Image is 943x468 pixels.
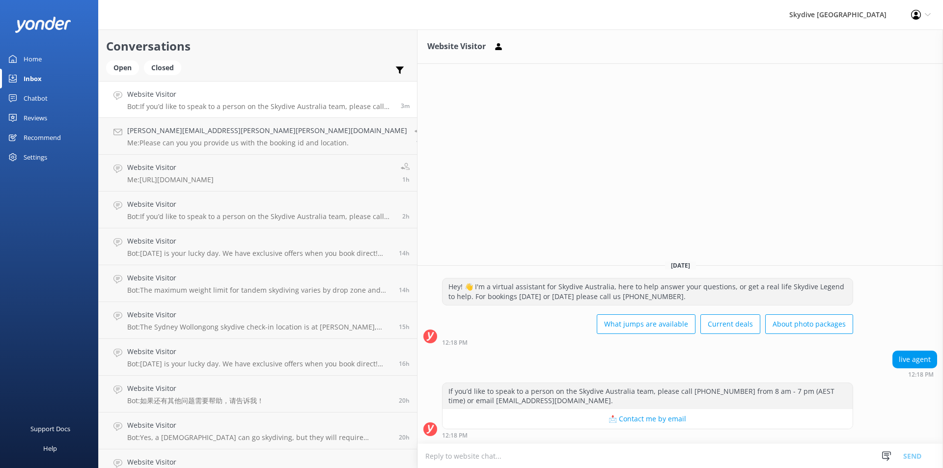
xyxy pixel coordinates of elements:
a: Website VisitorBot:The maximum weight limit for tandem skydiving varies by drop zone and day, but... [99,265,417,302]
h4: Website Visitor [127,420,391,431]
h4: Website Visitor [127,457,391,468]
button: 📩 Contact me by email [443,409,853,429]
p: Bot: The maximum weight limit for tandem skydiving varies by drop zone and day, but is generally ... [127,286,391,295]
h4: [PERSON_NAME][EMAIL_ADDRESS][PERSON_NAME][PERSON_NAME][DOMAIN_NAME] [127,125,407,136]
div: live agent [893,351,937,368]
span: Oct 13 2025 10:49am (UTC +10:00) Australia/Brisbane [402,175,410,184]
h4: Website Visitor [127,383,264,394]
div: Recommend [24,128,61,147]
div: If you’d like to speak to a person on the Skydive Australia team, please call [PHONE_NUMBER] from... [443,383,853,409]
p: Bot: The Sydney Wollongong skydive check-in location is at [PERSON_NAME], corner of [GEOGRAPHIC_D... [127,323,391,331]
h4: Website Visitor [127,162,214,173]
h4: Website Visitor [127,236,391,247]
div: Help [43,439,57,458]
button: What jumps are available [597,314,695,334]
span: Oct 12 2025 09:54pm (UTC +10:00) Australia/Brisbane [399,286,410,294]
span: Oct 12 2025 03:57pm (UTC +10:00) Australia/Brisbane [399,433,410,441]
strong: 12:18 PM [908,372,934,378]
a: [PERSON_NAME][EMAIL_ADDRESS][PERSON_NAME][PERSON_NAME][DOMAIN_NAME]Me:Please can you you provide ... [99,118,417,155]
a: Website VisitorBot:If you’d like to speak to a person on the Skydive Australia team, please call ... [99,81,417,118]
h4: Website Visitor [127,273,391,283]
h4: Website Visitor [127,199,395,210]
span: Oct 13 2025 10:21am (UTC +10:00) Australia/Brisbane [402,212,410,220]
div: Reviews [24,108,47,128]
div: Closed [144,60,181,75]
a: Website VisitorBot:如果还有其他问题需要帮助，请告诉我！20h [99,376,417,413]
p: Bot: 如果还有其他问题需要帮助，请告诉我！ [127,396,264,405]
a: Website VisitorBot:Yes, a [DEMOGRAPHIC_DATA] can go skydiving, but they will require parental or ... [99,413,417,449]
h2: Conversations [106,37,410,55]
span: Oct 12 2025 10:20pm (UTC +10:00) Australia/Brisbane [399,249,410,257]
div: Settings [24,147,47,167]
strong: 12:18 PM [442,433,468,439]
button: Current deals [700,314,760,334]
a: Website VisitorMe:[URL][DOMAIN_NAME]1h [99,155,417,192]
p: Bot: [DATE] is your lucky day. We have exclusive offers when you book direct! Visit our specials ... [127,359,391,368]
img: yonder-white-logo.png [15,17,71,33]
div: Oct 13 2025 12:18pm (UTC +10:00) Australia/Brisbane [442,339,853,346]
p: Me: Please can you you provide us with the booking id and location. [127,138,407,147]
div: Home [24,49,42,69]
span: Oct 13 2025 12:18pm (UTC +10:00) Australia/Brisbane [401,102,410,110]
div: Oct 13 2025 12:18pm (UTC +10:00) Australia/Brisbane [892,371,937,378]
span: [DATE] [665,261,696,270]
a: Website VisitorBot:[DATE] is your lucky day. We have exclusive offers when you book direct! Visit... [99,339,417,376]
span: Oct 12 2025 08:58pm (UTC +10:00) Australia/Brisbane [399,323,410,331]
button: About photo packages [765,314,853,334]
span: Oct 12 2025 04:10pm (UTC +10:00) Australia/Brisbane [399,396,410,405]
h4: Website Visitor [127,309,391,320]
div: Oct 13 2025 12:18pm (UTC +10:00) Australia/Brisbane [442,432,853,439]
a: Website VisitorBot:If you’d like to speak to a person on the Skydive Australia team, please call ... [99,192,417,228]
span: Oct 12 2025 07:32pm (UTC +10:00) Australia/Brisbane [399,359,410,368]
h4: Website Visitor [127,346,391,357]
span: Oct 13 2025 10:50am (UTC +10:00) Australia/Brisbane [416,138,423,147]
p: Bot: If you’d like to speak to a person on the Skydive Australia team, please call [PHONE_NUMBER]... [127,212,395,221]
h4: Website Visitor [127,89,393,100]
a: Closed [144,62,186,73]
div: Open [106,60,139,75]
div: Hey! 👋 I'm a virtual assistant for Skydive Australia, here to help answer your questions, or get ... [443,278,853,304]
div: Chatbot [24,88,48,108]
strong: 12:18 PM [442,340,468,346]
p: Bot: If you’d like to speak to a person on the Skydive Australia team, please call [PHONE_NUMBER]... [127,102,393,111]
a: Website VisitorBot:The Sydney Wollongong skydive check-in location is at [PERSON_NAME], corner of... [99,302,417,339]
p: Bot: [DATE] is your lucky day. We have exclusive offers when you book direct! Visit our specials ... [127,249,391,258]
p: Bot: Yes, a [DEMOGRAPHIC_DATA] can go skydiving, but they will require parental or legal guardian... [127,433,391,442]
h3: Website Visitor [427,40,486,53]
div: Support Docs [30,419,70,439]
p: Me: [URL][DOMAIN_NAME] [127,175,214,184]
div: Inbox [24,69,42,88]
a: Website VisitorBot:[DATE] is your lucky day. We have exclusive offers when you book direct! Visit... [99,228,417,265]
a: Open [106,62,144,73]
